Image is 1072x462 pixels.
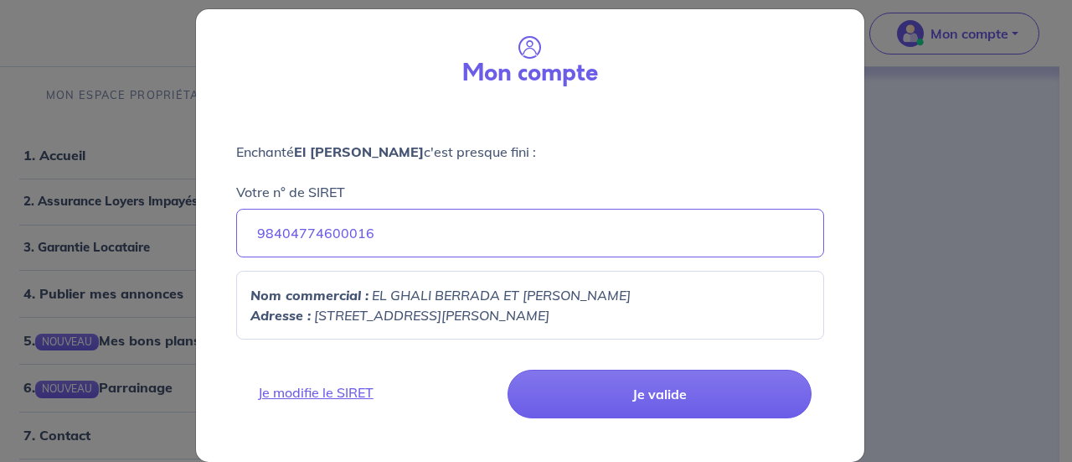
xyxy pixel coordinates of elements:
p: Votre n° de SIRET [236,182,345,202]
p: Enchanté c'est presque fini : [236,142,824,162]
a: Je modifie le SIRET [248,382,502,402]
button: Je valide [508,370,812,418]
h3: Mon compte [462,60,598,88]
strong: Adresse : [250,307,311,324]
strong: Nom commercial : [250,287,368,304]
strong: El [PERSON_NAME] [294,143,424,160]
input: Ex : 4356797535 [236,209,824,257]
em: [STREET_ADDRESS][PERSON_NAME] [314,307,549,324]
em: EL GHALI BERRADA ET [PERSON_NAME] [372,287,631,304]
